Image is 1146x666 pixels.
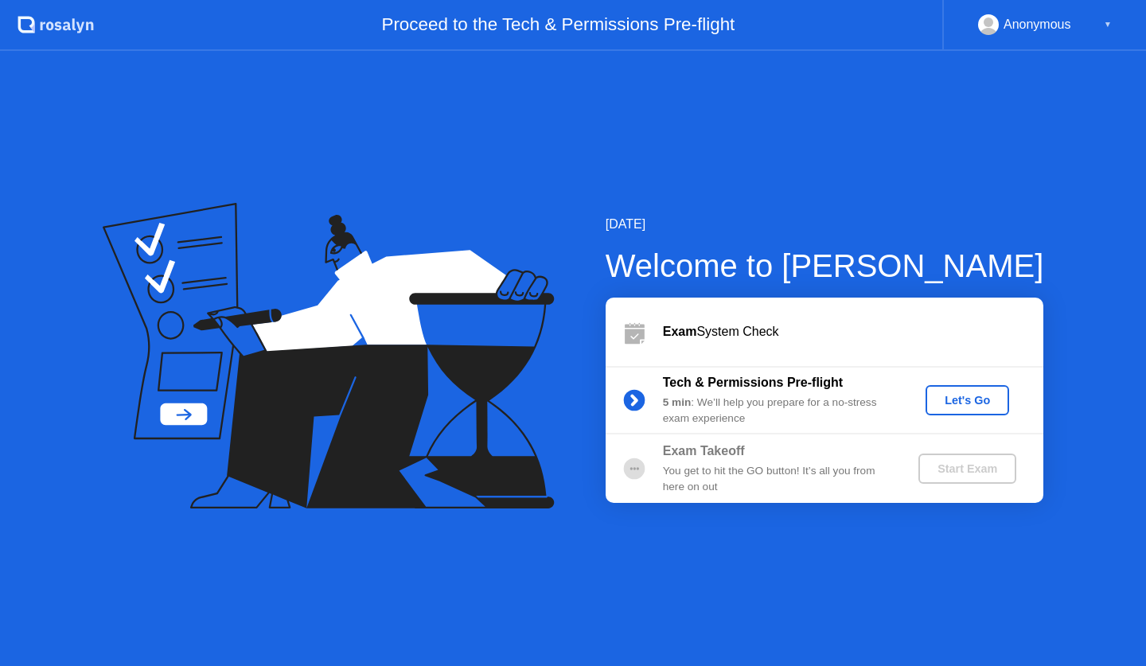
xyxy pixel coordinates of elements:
div: Let's Go [932,394,1003,407]
div: ▼ [1104,14,1112,35]
div: Welcome to [PERSON_NAME] [606,242,1044,290]
b: Exam Takeoff [663,444,745,458]
div: : We’ll help you prepare for a no-stress exam experience [663,395,892,427]
b: Tech & Permissions Pre-flight [663,376,843,389]
b: Exam [663,325,697,338]
div: You get to hit the GO button! It’s all you from here on out [663,463,892,496]
div: [DATE] [606,215,1044,234]
button: Let's Go [926,385,1009,415]
div: Start Exam [925,462,1010,475]
div: Anonymous [1004,14,1071,35]
div: System Check [663,322,1043,341]
b: 5 min [663,396,692,408]
button: Start Exam [918,454,1016,484]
